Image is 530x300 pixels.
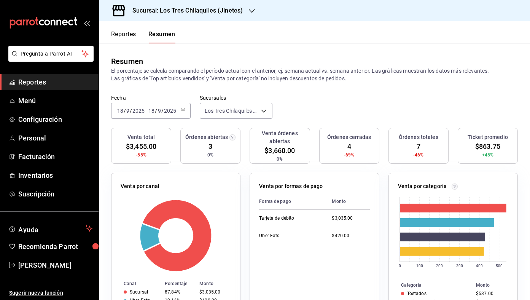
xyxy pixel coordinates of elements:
[155,108,157,114] span: /
[416,264,423,268] text: 100
[199,289,228,295] div: $3,035.00
[326,193,369,210] th: Monto
[407,291,427,296] div: Tostados
[259,182,323,190] p: Venta por formas de pago
[111,279,162,288] th: Canal
[117,108,124,114] input: --
[399,133,438,141] h3: Órdenes totales
[18,224,83,233] span: Ayuda
[476,264,482,268] text: 400
[5,55,94,63] a: Pregunta a Parrot AI
[259,193,326,210] th: Forma de pago
[18,189,92,199] span: Suscripción
[9,289,92,297] span: Sugerir nueva función
[277,156,283,163] span: 0%
[332,215,369,222] div: $3,035.00
[456,264,463,268] text: 300
[332,233,369,239] div: $420.00
[347,141,351,152] span: 4
[327,133,371,141] h3: Órdenes cerradas
[111,95,191,101] label: Fecha
[398,182,447,190] p: Venta por categoría
[207,152,213,158] span: 0%
[259,215,320,222] div: Tarjeta de débito
[436,264,442,268] text: 200
[18,77,92,87] span: Reportes
[126,141,156,152] span: $3,455.00
[495,264,502,268] text: 500
[399,264,401,268] text: 0
[127,133,155,141] h3: Venta total
[111,30,136,43] button: Reportes
[417,141,420,152] span: 7
[344,152,355,158] span: -69%
[18,152,92,162] span: Facturación
[205,107,258,115] span: Los Tres Chilaquiles (Jinetes)
[468,133,508,141] h3: Ticket promedio
[389,281,473,289] th: Categoría
[146,108,147,114] span: -
[130,108,132,114] span: /
[413,152,424,158] span: -46%
[124,108,126,114] span: /
[185,133,228,141] h3: Órdenes abiertas
[84,20,90,26] button: open_drawer_menu
[18,133,92,143] span: Personal
[158,108,161,114] input: --
[162,279,196,288] th: Porcentaje
[18,96,92,106] span: Menú
[136,152,146,158] span: -55%
[18,170,92,180] span: Inventarios
[121,182,159,190] p: Venta por canal
[18,114,92,124] span: Configuración
[161,108,164,114] span: /
[130,289,148,295] div: Sucursal
[111,56,143,67] div: Resumen
[111,67,518,82] p: El porcentaje se calcula comparando el período actual con el anterior, ej. semana actual vs. sema...
[165,289,193,295] div: 87.84%
[111,30,175,43] div: navigation tabs
[8,46,94,62] button: Pregunta a Parrot AI
[264,145,295,156] span: $3,660.00
[126,108,130,114] input: --
[259,233,320,239] div: Uber Eats
[148,30,175,43] button: Resumen
[476,291,505,296] div: $537.00
[126,6,243,15] h3: Sucursal: Los Tres Chilaquiles (Jinetes)
[18,260,92,270] span: [PERSON_NAME]
[164,108,177,114] input: ----
[200,95,272,101] label: Sucursales
[253,129,306,145] h3: Venta órdenes abiertas
[18,241,92,252] span: Recomienda Parrot
[148,108,155,114] input: --
[473,281,517,289] th: Monto
[196,279,240,288] th: Monto
[475,141,500,152] span: $863.75
[132,108,145,114] input: ----
[482,152,494,158] span: +45%
[208,141,212,152] span: 3
[21,50,82,58] span: Pregunta a Parrot AI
